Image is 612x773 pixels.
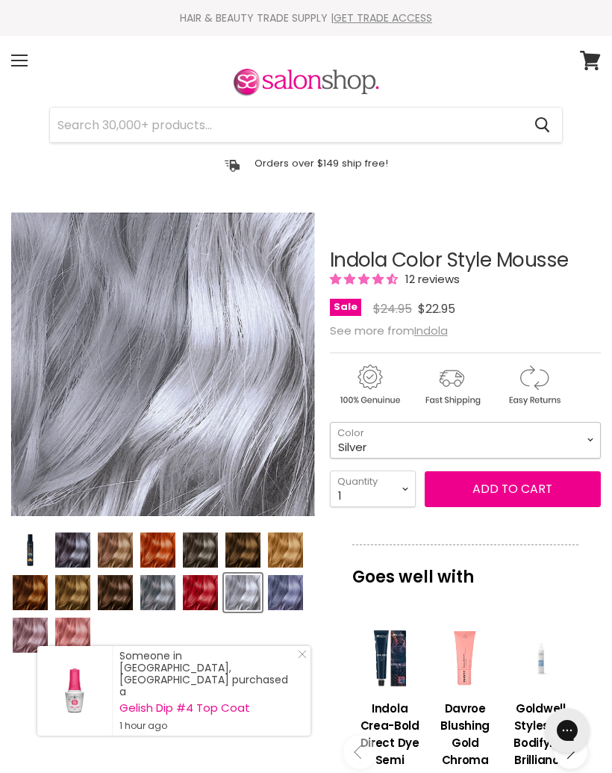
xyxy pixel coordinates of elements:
[140,575,175,610] img: Indola Color Style Mousse
[181,531,219,569] button: Indola Color Style Mousse
[119,650,296,732] div: Someone in [GEOGRAPHIC_DATA], [GEOGRAPHIC_DATA] purchased a
[96,531,134,569] button: Indola Color Style Mousse
[298,650,307,659] svg: Close Icon
[183,533,218,568] img: Indola Color Style Mousse
[9,527,317,654] div: Product thumbnails
[54,616,92,654] button: Indola Color Style Mousse
[334,10,432,25] a: GET TRADE ACCESS
[494,362,573,408] img: returns.gif
[425,471,601,507] button: Add to cart
[330,323,448,338] span: See more from
[330,471,416,507] select: Quantity
[11,574,49,612] button: Indola Color Style Mousse
[37,646,112,736] a: Visit product page
[373,300,412,317] span: $24.95
[181,574,219,612] button: Indola Color Style Mousse
[13,533,48,568] img: Indola Color Style Mousse
[522,108,562,142] button: Search
[330,271,401,287] span: 4.33 stars
[266,531,305,569] button: Indola Color Style Mousse
[140,533,175,568] img: Indola Color Style Mousse
[412,362,491,408] img: shipping.gif
[330,299,361,316] span: Sale
[13,618,48,653] img: Indola Color Style Mousse
[96,574,134,612] button: Indola Color Style Mousse
[119,720,296,732] small: 1 hour ago
[11,616,49,654] button: Indola Color Style Mousse
[183,575,218,610] img: Indola Color Style Mousse
[266,574,305,612] button: Indola Color Style Mousse
[255,157,388,170] p: Orders over $149 ship free!
[224,531,262,569] button: Indola Color Style Mousse
[225,575,260,610] img: Indola Color Style Mousse
[54,531,92,569] button: Indola Color Style Mousse
[50,108,522,142] input: Search
[11,212,315,516] div: Indola Color Style Mousse image. Click or Scroll to Zoom.
[401,271,460,287] span: 12 reviews
[330,362,409,408] img: genuine.gif
[292,650,307,665] a: Close Notification
[224,574,262,612] button: Indola Color Style Mousse
[537,703,597,758] iframe: Gorgias live chat messenger
[55,618,90,653] img: Indola Color Style Mousse
[98,575,133,610] img: Indola Color Style Mousse
[414,323,448,338] a: Indola
[418,300,455,317] span: $22.95
[13,575,48,610] img: Indola Color Style Mousse
[119,702,296,714] a: Gelish Dip #4 Top Coat
[55,575,90,610] img: Indola Color Style Mousse
[98,533,133,568] img: Indola Color Style Mousse
[54,574,92,612] button: Indola Color Style Mousse
[268,533,303,568] img: Indola Color Style Mousse
[139,531,177,569] button: Indola Color Style Mousse
[352,544,578,594] p: Goes well with
[139,574,177,612] button: Indola Color Style Mousse
[11,531,49,569] button: Indola Color Style Mousse
[330,249,601,271] h1: Indola Color Style Mousse
[268,575,303,610] img: Indola Color Style Mousse
[225,533,260,568] img: Indola Color Style Mousse
[55,533,90,568] img: Indola Color Style Mousse
[49,107,563,143] form: Product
